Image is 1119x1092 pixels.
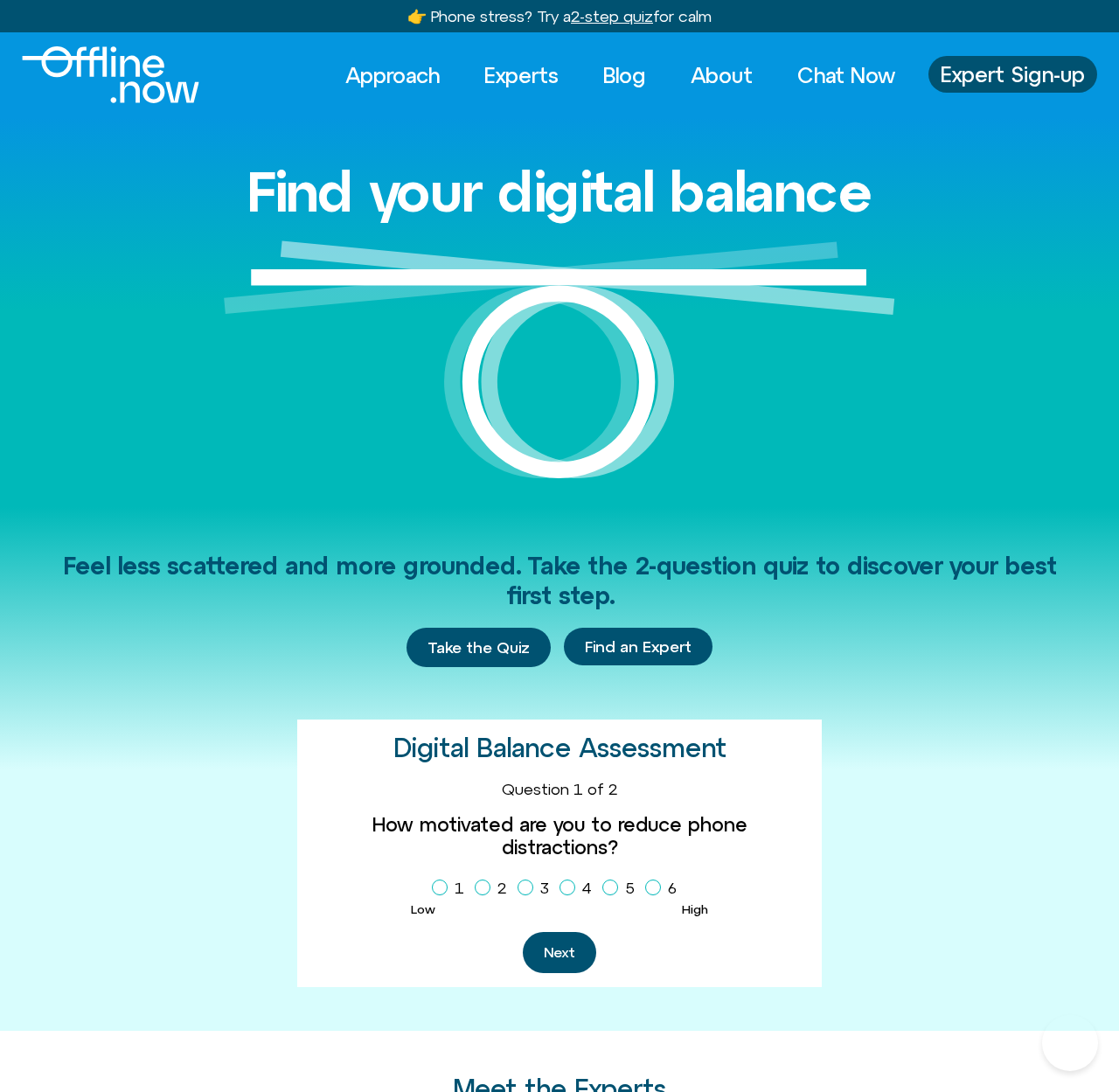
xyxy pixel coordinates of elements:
[330,56,455,94] a: Approach
[585,638,692,656] span: Find an Expert
[224,240,895,507] img: Graphic of a white circle with a white line balancing on top to represent balance.
[928,56,1097,93] a: Expert Sign-up
[247,161,872,222] h1: Find your digital balance
[432,873,471,903] label: 1
[571,7,653,25] u: 2-step quiz
[645,873,684,903] label: 6
[427,638,530,657] span: Take the Quiz
[602,873,642,903] label: 5
[682,902,708,916] span: High
[393,734,726,762] h2: Digital Balance Assessment
[523,932,596,973] button: Next
[311,780,808,799] div: Question 1 of 2
[330,56,911,94] nav: Menu
[22,46,170,103] div: Logo
[1042,1015,1098,1071] iframe: Botpress
[559,873,599,903] label: 4
[587,56,662,94] a: Blog
[469,56,574,94] a: Experts
[782,56,911,94] a: Chat Now
[22,46,199,103] img: Offline.Now logo in white. Text of the words offline.now with a line going through the "O"
[518,873,556,903] label: 3
[407,628,551,668] a: Take the Quiz
[564,628,712,666] a: Find an Expert
[411,902,435,916] span: Low
[311,780,808,973] form: Homepage Sign Up
[311,813,808,859] label: How motivated are you to reduce phone distractions?
[407,7,712,25] a: 👉 Phone stress? Try a2-step quizfor calm
[63,552,1057,609] span: Feel less scattered and more grounded. Take the 2-question quiz to discover your best first step.
[675,56,768,94] a: About
[941,63,1085,86] span: Expert Sign-up
[475,873,514,903] label: 2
